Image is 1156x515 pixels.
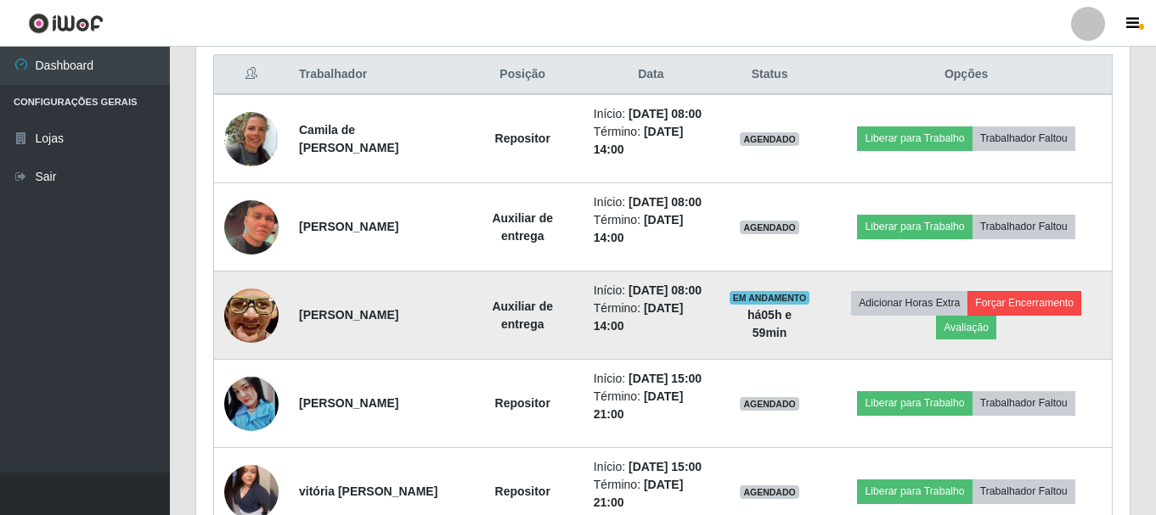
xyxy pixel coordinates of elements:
span: AGENDADO [740,132,799,146]
strong: Repositor [495,132,550,145]
span: AGENDADO [740,221,799,234]
time: [DATE] 08:00 [629,283,702,297]
li: Término: [594,299,708,335]
strong: [PERSON_NAME] [299,308,398,322]
span: AGENDADO [740,397,799,411]
span: EM ANDAMENTO [730,291,810,305]
li: Término: [594,476,708,512]
strong: Auxiliar de entrega [492,211,553,243]
img: 1734919568838.jpeg [224,367,279,439]
img: 1742865163838.jpeg [224,266,279,365]
th: Opções [820,55,1112,95]
time: [DATE] 15:00 [629,460,702,473]
strong: vitória [PERSON_NAME] [299,484,437,498]
time: [DATE] 08:00 [629,107,702,120]
strong: Camila de [PERSON_NAME] [299,123,398,154]
li: Início: [594,370,708,388]
span: AGENDADO [740,485,799,499]
time: [DATE] 15:00 [629,372,702,385]
li: Início: [594,458,708,476]
time: [DATE] 08:00 [629,195,702,209]
button: Trabalhador Faltou [973,479,1075,503]
button: Trabalhador Faltou [973,215,1075,238]
img: CoreUI Logo [28,13,104,34]
button: Trabalhador Faltou [973,391,1075,415]
strong: há 05 h e 59 min [747,308,792,339]
img: 1747664667826.jpeg [224,193,279,261]
button: Adicionar Horas Extra [851,291,967,315]
li: Início: [594,105,708,123]
li: Término: [594,388,708,423]
strong: [PERSON_NAME] [299,396,398,410]
button: Liberar para Trabalho [857,391,972,415]
th: Status [719,55,820,95]
strong: Repositor [495,396,550,410]
strong: Repositor [495,484,550,498]
strong: Auxiliar de entrega [492,299,553,331]
li: Término: [594,211,708,247]
li: Início: [594,282,708,299]
img: 1738070265295.jpeg [224,91,279,188]
button: Forçar Encerramento [967,291,1081,315]
th: Posição [462,55,584,95]
li: Início: [594,193,708,211]
li: Término: [594,123,708,159]
button: Avaliação [936,316,996,339]
button: Liberar para Trabalho [857,479,972,503]
strong: [PERSON_NAME] [299,220,398,233]
th: Data [584,55,719,95]
button: Liberar para Trabalho [857,215,972,238]
button: Trabalhador Faltou [973,126,1075,150]
button: Liberar para Trabalho [857,126,972,150]
th: Trabalhador [289,55,462,95]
